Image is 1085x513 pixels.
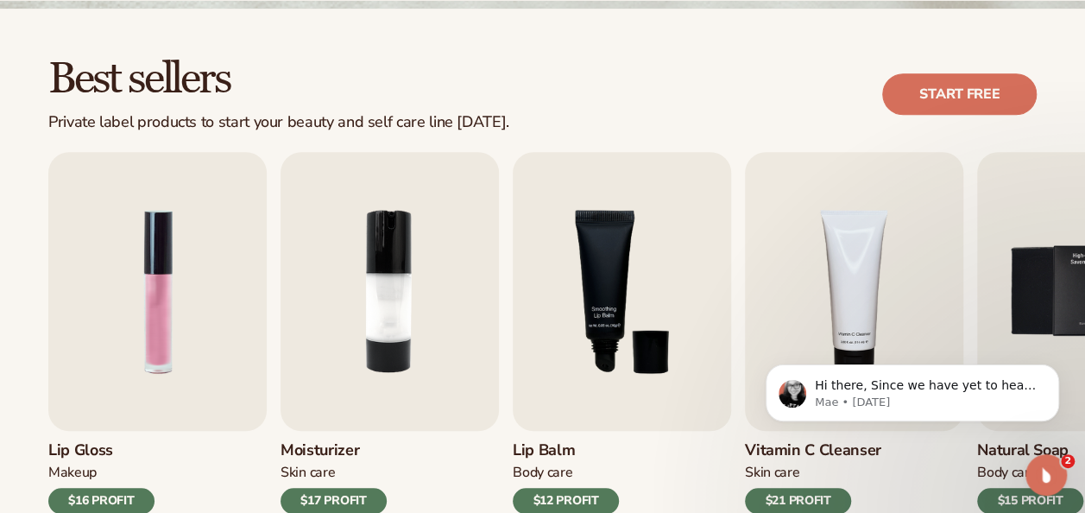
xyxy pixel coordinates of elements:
[281,441,387,460] h3: Moisturizer
[513,464,619,482] div: Body Care
[281,464,387,482] div: Skin Care
[740,328,1085,449] iframe: Intercom notifications message
[977,441,1083,460] h3: Natural Soap
[977,464,1083,482] div: Body Care
[745,464,881,482] div: Skin Care
[48,113,509,132] div: Private label products to start your beauty and self care line [DATE].
[1061,454,1075,468] span: 2
[48,464,155,482] div: Makeup
[48,441,155,460] h3: Lip Gloss
[745,441,881,460] h3: Vitamin C Cleanser
[513,441,619,460] h3: Lip Balm
[48,57,509,103] h2: Best sellers
[882,73,1037,115] a: Start free
[1025,454,1067,496] iframe: Intercom live chat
